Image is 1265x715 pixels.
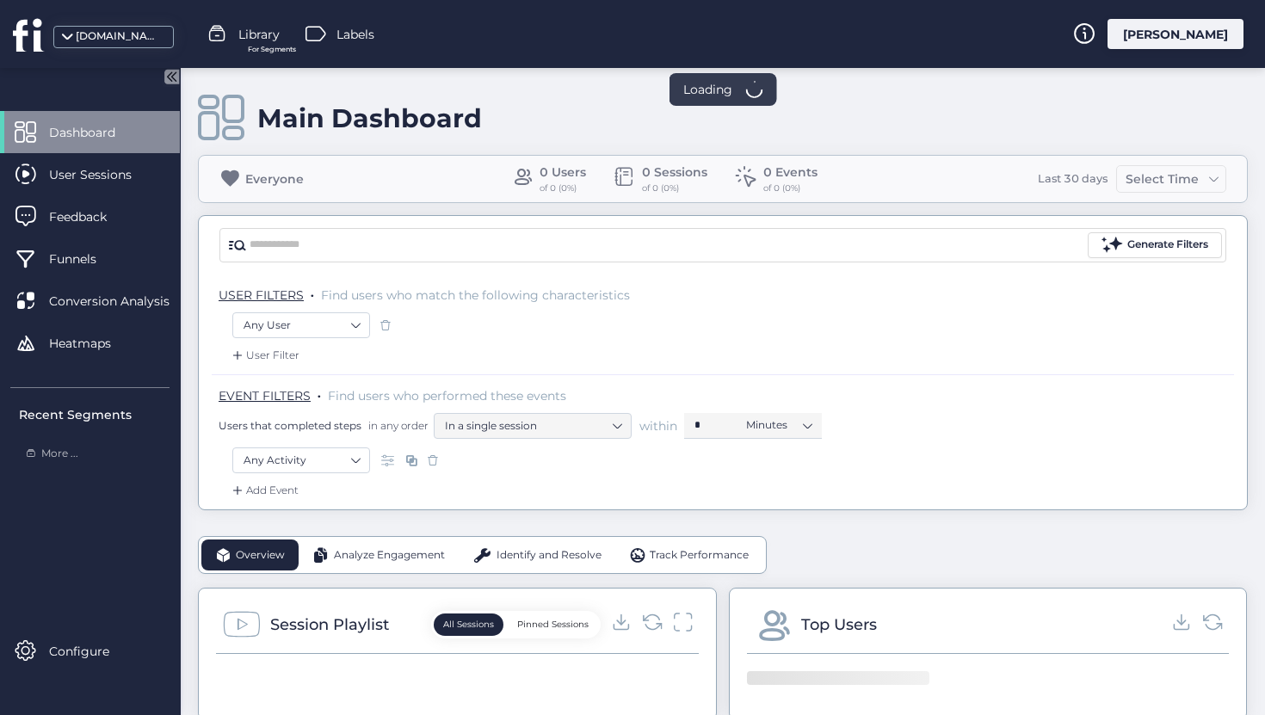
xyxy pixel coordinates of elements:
nz-select-item: Any Activity [244,447,359,473]
span: Configure [49,642,135,661]
span: EVENT FILTERS [219,388,311,404]
span: Analyze Engagement [334,547,445,564]
button: Pinned Sessions [508,613,598,636]
span: Conversion Analysis [49,292,195,311]
span: within [639,417,677,435]
span: Loading [683,80,732,99]
span: Identify and Resolve [497,547,602,564]
div: [PERSON_NAME] [1108,19,1243,49]
span: Feedback [49,207,133,226]
span: Heatmaps [49,334,137,353]
nz-select-item: Minutes [746,412,811,438]
span: . [318,385,321,402]
div: Main Dashboard [257,102,482,134]
div: Generate Filters [1127,237,1208,253]
span: Users that completed steps [219,418,361,433]
div: Session Playlist [270,613,389,637]
span: Library [238,25,280,44]
span: Dashboard [49,123,141,142]
span: . [311,284,314,301]
span: Labels [336,25,374,44]
div: Recent Segments [19,405,170,424]
span: User Sessions [49,165,157,184]
span: For Segments [248,44,296,55]
span: Overview [236,547,285,564]
div: [DOMAIN_NAME] [76,28,162,45]
div: User Filter [229,347,299,364]
span: Find users who match the following characteristics [321,287,630,303]
div: Add Event [229,482,299,499]
div: Top Users [801,613,877,637]
span: USER FILTERS [219,287,304,303]
span: Find users who performed these events [328,388,566,404]
nz-select-item: In a single session [445,413,620,439]
button: Generate Filters [1088,232,1222,258]
span: in any order [365,418,429,433]
span: Track Performance [650,547,749,564]
nz-select-item: Any User [244,312,359,338]
button: All Sessions [434,613,503,636]
span: More ... [41,446,78,462]
span: Funnels [49,250,122,268]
